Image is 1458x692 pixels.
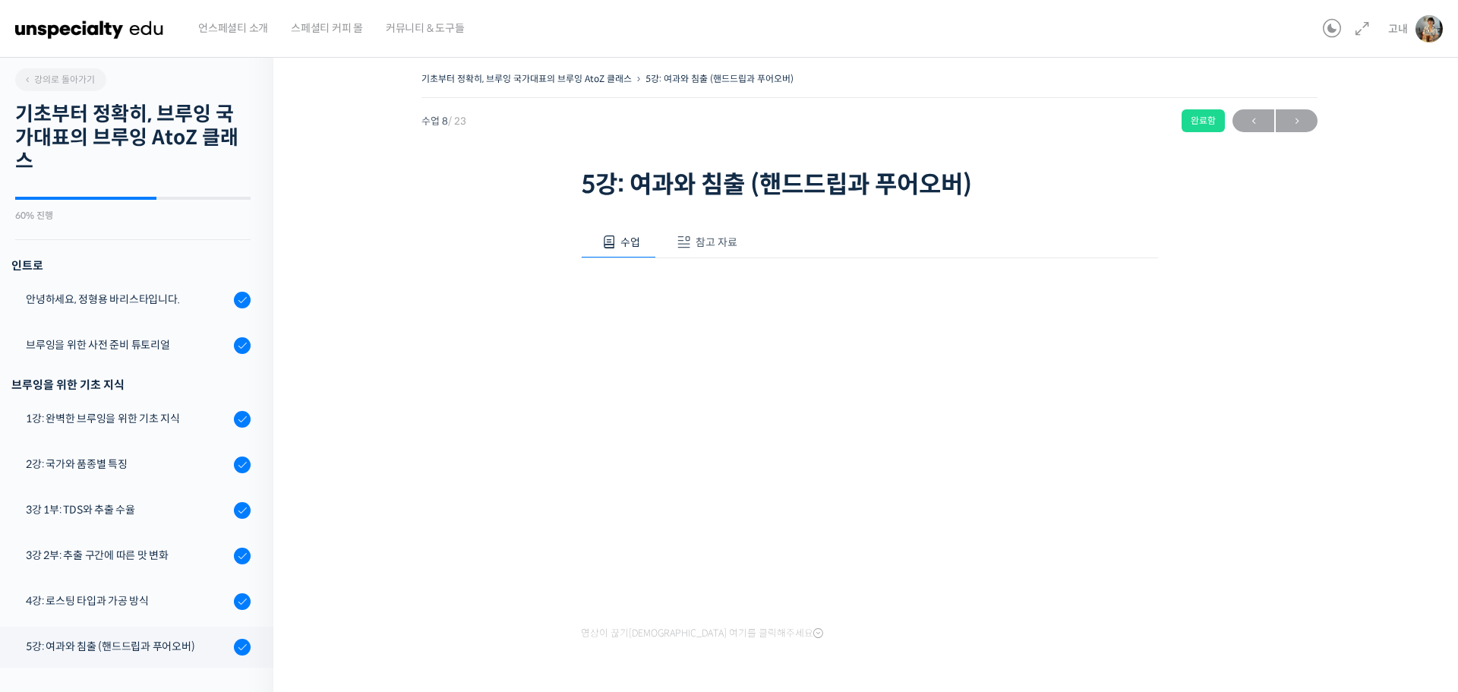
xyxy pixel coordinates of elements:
div: 3강 2부: 추출 구간에 따른 맛 변화 [26,547,229,564]
span: 수업 [620,235,640,249]
div: 1강: 완벽한 브루잉을 위한 기초 지식 [26,410,229,427]
span: / 23 [448,115,466,128]
span: 고내 [1388,22,1408,36]
a: 강의로 돌아가기 [15,68,106,91]
span: ← [1232,111,1274,131]
h3: 인트로 [11,255,251,276]
span: 참고 자료 [696,235,737,249]
div: 3강 1부: TDS와 추출 수율 [26,501,229,518]
h2: 기초부터 정확히, 브루잉 국가대표의 브루잉 AtoZ 클래스 [15,103,251,174]
div: 2강: 국가와 품종별 특징 [26,456,229,472]
span: 수업 8 [421,116,466,126]
div: 60% 진행 [15,211,251,220]
span: 영상이 끊기[DEMOGRAPHIC_DATA] 여기를 클릭해주세요 [581,627,823,640]
a: 5강: 여과와 침출 (핸드드립과 푸어오버) [645,73,794,84]
div: 브루잉을 위한 사전 준비 튜토리얼 [26,337,229,353]
a: ←이전 [1232,109,1274,132]
a: 기초부터 정확히, 브루잉 국가대표의 브루잉 AtoZ 클래스 [421,73,632,84]
h1: 5강: 여과와 침출 (핸드드립과 푸어오버) [581,170,1158,199]
div: 브루잉을 위한 기초 지식 [11,374,251,395]
div: 안녕하세요, 정형용 바리스타입니다. [26,291,229,308]
div: 완료함 [1182,109,1225,132]
a: 다음→ [1276,109,1318,132]
span: → [1276,111,1318,131]
div: 4강: 로스팅 타입과 가공 방식 [26,592,229,609]
div: 5강: 여과와 침출 (핸드드립과 푸어오버) [26,638,229,655]
span: 강의로 돌아가기 [23,74,95,85]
